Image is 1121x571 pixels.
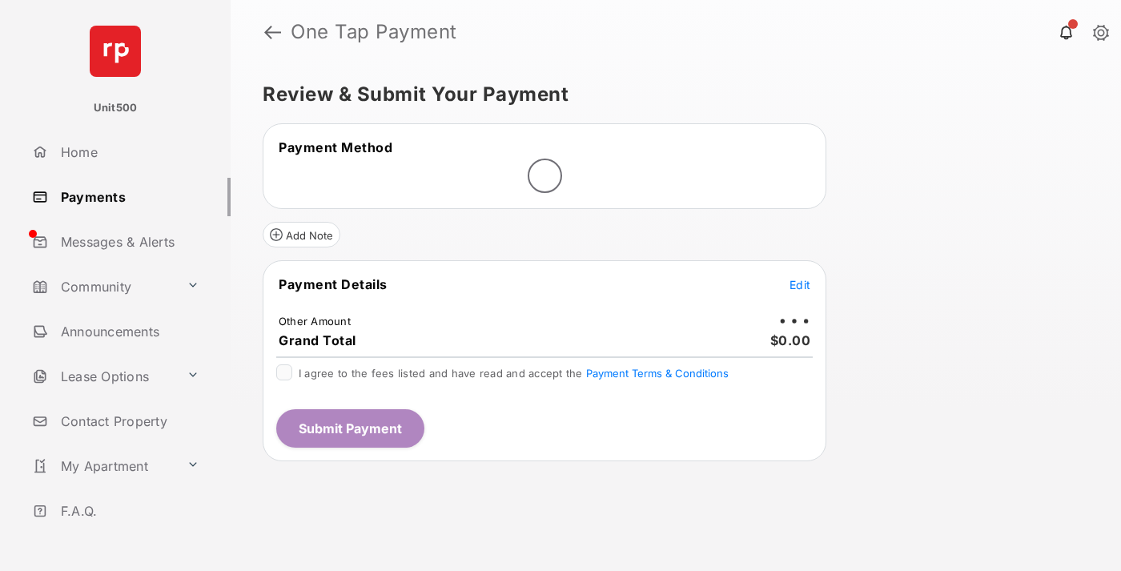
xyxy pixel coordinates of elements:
[26,357,180,396] a: Lease Options
[94,100,138,116] p: Unit500
[26,267,180,306] a: Community
[263,222,340,247] button: Add Note
[26,133,231,171] a: Home
[279,276,388,292] span: Payment Details
[263,85,1076,104] h5: Review & Submit Your Payment
[790,278,810,292] span: Edit
[26,178,231,216] a: Payments
[26,492,231,530] a: F.A.Q.
[770,332,811,348] span: $0.00
[278,314,352,328] td: Other Amount
[26,402,231,440] a: Contact Property
[279,332,356,348] span: Grand Total
[90,26,141,77] img: svg+xml;base64,PHN2ZyB4bWxucz0iaHR0cDovL3d3dy53My5vcmcvMjAwMC9zdmciIHdpZHRoPSI2NCIgaGVpZ2h0PSI2NC...
[299,367,729,380] span: I agree to the fees listed and have read and accept the
[279,139,392,155] span: Payment Method
[276,409,424,448] button: Submit Payment
[26,312,231,351] a: Announcements
[586,367,729,380] button: I agree to the fees listed and have read and accept the
[291,22,457,42] strong: One Tap Payment
[26,223,231,261] a: Messages & Alerts
[790,276,810,292] button: Edit
[26,447,180,485] a: My Apartment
